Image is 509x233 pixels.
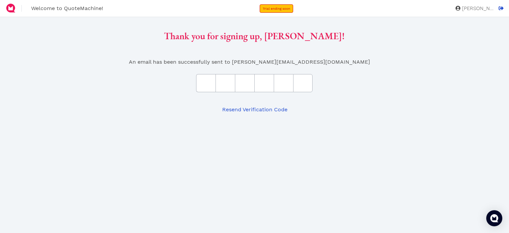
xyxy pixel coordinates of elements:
[31,5,103,11] span: Welcome to QuoteMachine!
[460,6,494,11] span: [PERSON_NAME]
[263,7,290,10] span: Trial ending soon
[217,103,292,116] button: Resend Verification Code
[221,106,287,113] span: Resend Verification Code
[260,4,293,13] a: Trial ending soon
[129,58,370,66] span: An email has been successfully sent to [PERSON_NAME][EMAIL_ADDRESS][DOMAIN_NAME]
[5,3,16,13] img: QuoteM_icon_flat.png
[164,30,345,42] span: Thank you for signing up, [PERSON_NAME]!
[486,210,502,226] div: Open Intercom Messenger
